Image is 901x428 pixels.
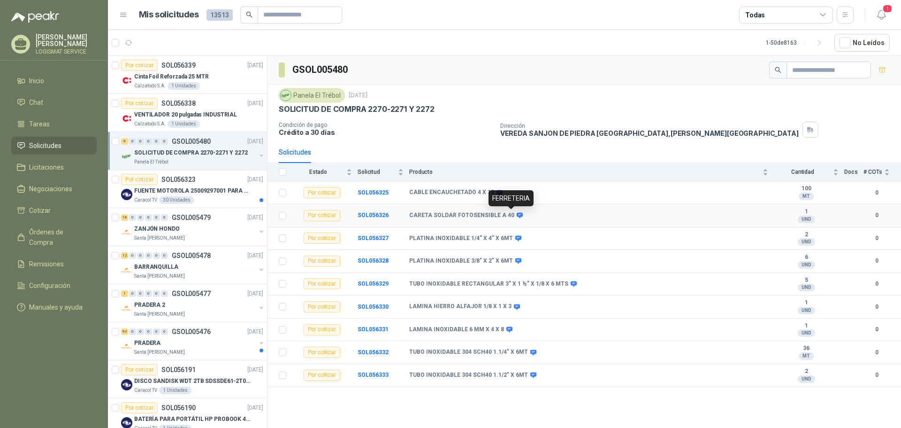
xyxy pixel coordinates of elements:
b: PLATINA INOXIDABLE 3/8" X 2" X 6MT [409,257,513,265]
div: UND [798,284,815,291]
span: Órdenes de Compra [29,227,88,248]
p: [DATE] [247,99,263,108]
a: Por cotizarSOL056338[DATE] Company LogoVENTILADOR 20 pulgadas INDUSTRIALCalzatodo S.A.1 Unidades [108,94,267,132]
div: UND [798,238,815,246]
a: Tareas [11,115,97,133]
a: SOL056333 [358,372,389,378]
h1: Mis solicitudes [139,8,199,22]
b: 0 [863,325,890,334]
p: Dirección [500,123,799,129]
div: 93 [121,328,128,335]
th: Estado [292,163,358,181]
div: Por cotizar [304,347,340,358]
p: [DATE] [247,175,263,184]
div: Panela El Trébol [279,88,345,102]
p: Caracol TV [134,387,157,394]
p: LOGISMAT SERVICE [36,49,97,54]
p: SOL056339 [161,62,196,69]
b: 0 [863,257,890,265]
div: 0 [153,138,160,145]
a: Inicio [11,72,97,90]
div: 0 [129,214,136,221]
div: 0 [161,214,168,221]
div: 0 [137,290,144,297]
span: search [246,11,252,18]
a: SOL056329 [358,280,389,287]
div: 0 [153,252,160,259]
span: Chat [29,97,43,108]
b: PLATINA INOXIDABLE 1/4” X 4” X 6MT [409,235,513,242]
p: SOL056323 [161,176,196,183]
b: SOL056325 [358,189,389,196]
b: TUBO INOXIDABLE 304 SCH40 1.1/4" X 6MT [409,349,528,356]
span: Solicitud [358,169,396,175]
p: DISCO SANDISK WDT 2TB SDSSDE61-2T00-G25 BATERÍA PARA PORTÁTIL HP PROBOOK 430 G8 [134,377,251,386]
span: Solicitudes [29,140,61,151]
p: Condición de pago [279,122,493,128]
a: SOL056331 [358,326,389,333]
div: Por cotizar [121,402,158,413]
div: Todas [745,10,765,20]
a: 16 0 0 0 0 0 GSOL005479[DATE] Company LogoZANJÓN HONDOSanta [PERSON_NAME] [121,212,265,242]
div: 1 Unidades [159,387,191,394]
div: 0 [137,138,144,145]
span: Cotizar [29,205,51,216]
div: Por cotizar [304,233,340,244]
b: SOL056328 [358,257,389,264]
div: 0 [137,252,144,259]
div: 0 [129,328,136,335]
b: TUBO INOXIDABLE RECTANGULAR 3” X 1 ½” X 1/8 X 6 MTS [409,280,568,288]
p: SOLICITUD DE COMPRA 2270-2271 Y 2272 [134,148,248,157]
th: Cantidad [774,163,844,181]
img: Company Logo [281,90,291,101]
b: LAMINA INOXIDABLE 6 MM X 4 X 8 [409,326,504,334]
img: Company Logo [121,75,132,86]
div: 0 [161,138,168,145]
div: 0 [153,328,160,335]
p: GSOL005477 [172,290,211,297]
div: 0 [153,214,160,221]
p: Santa [PERSON_NAME] [134,234,185,242]
div: 0 [145,214,152,221]
b: 0 [863,371,890,380]
div: UND [798,261,815,269]
b: 6 [774,254,839,261]
a: Manuales y ayuda [11,298,97,316]
div: Por cotizar [304,256,340,267]
b: 36 [774,345,839,352]
p: GSOL005476 [172,328,211,335]
a: Órdenes de Compra [11,223,97,251]
th: Producto [409,163,774,181]
div: 0 [161,252,168,259]
div: 0 [153,290,160,297]
div: FERRETERIA [489,190,534,206]
p: GSOL005480 [172,138,211,145]
div: Por cotizar [121,60,158,71]
a: Solicitudes [11,137,97,155]
button: No Leídos [834,34,890,52]
th: Solicitud [358,163,409,181]
div: 1 Unidades [168,82,200,90]
div: 12 [121,252,128,259]
img: Company Logo [121,227,132,238]
div: 0 [145,138,152,145]
div: 9 [121,138,128,145]
a: SOL056330 [358,303,389,310]
p: Calzatodo S.A. [134,120,166,128]
div: Por cotizar [304,301,340,312]
span: Producto [409,169,761,175]
div: 1 - 50 de 8163 [766,35,827,50]
div: MT [799,352,814,360]
b: CARETA SOLDAR FOTOSENSIBLE A 40 [409,212,514,219]
div: Por cotizar [121,98,158,109]
a: Configuración [11,277,97,295]
a: Por cotizarSOL056339[DATE] Company LogoCinta Foil Reforzada 25 MTRCalzatodo S.A.1 Unidades [108,56,267,94]
b: 0 [863,188,890,197]
span: search [775,67,781,73]
a: Negociaciones [11,180,97,198]
b: SOL056326 [358,212,389,218]
img: Company Logo [121,151,132,162]
div: 0 [161,290,168,297]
